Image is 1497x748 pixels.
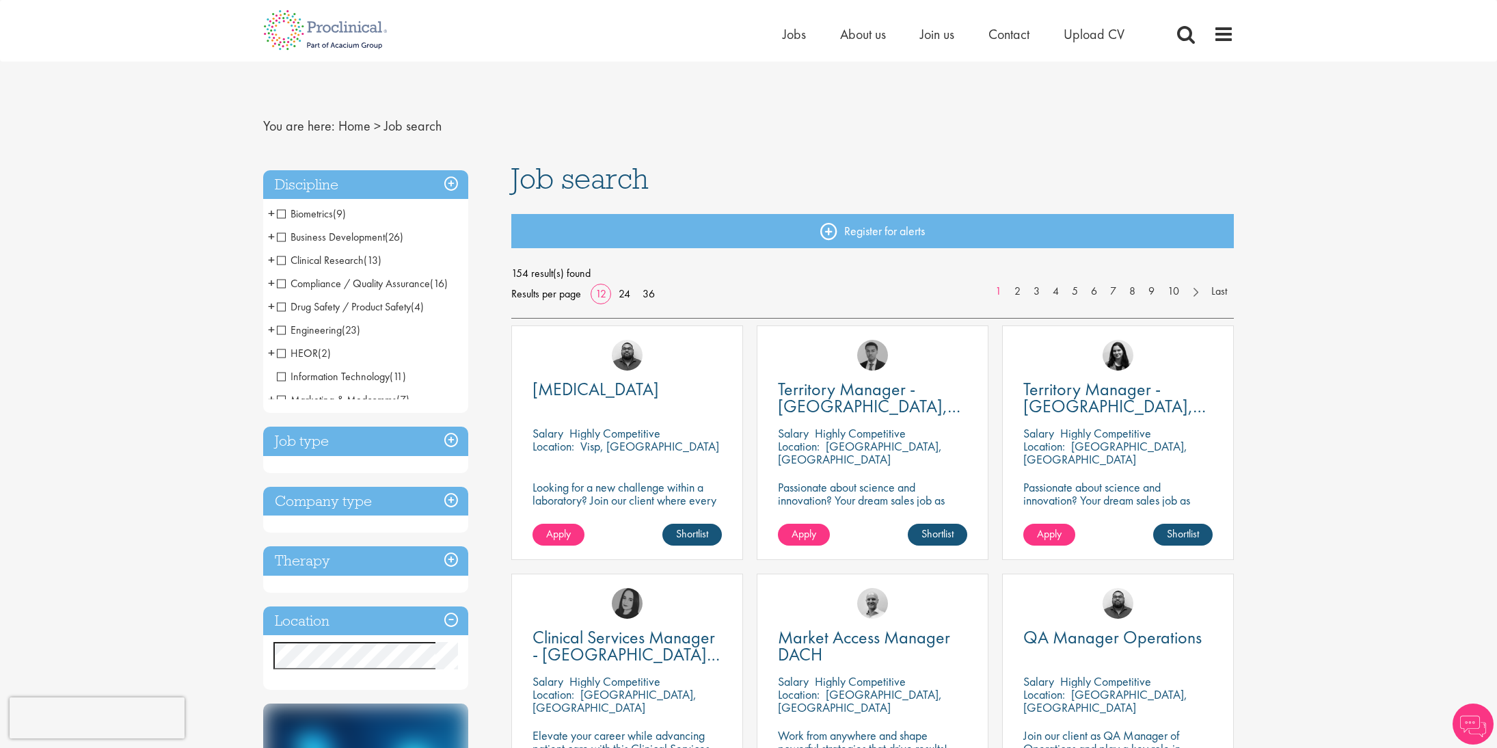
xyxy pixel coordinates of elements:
[1064,25,1124,43] a: Upload CV
[840,25,886,43] a: About us
[364,253,381,267] span: (13)
[614,286,635,301] a: 24
[532,673,563,689] span: Salary
[338,117,370,135] a: breadcrumb link
[778,686,942,715] p: [GEOGRAPHIC_DATA], [GEOGRAPHIC_DATA]
[511,263,1235,284] span: 154 result(s) found
[1023,438,1065,454] span: Location:
[263,606,468,636] h3: Location
[263,117,335,135] span: You are here:
[268,273,275,293] span: +
[792,526,816,541] span: Apply
[384,117,442,135] span: Job search
[988,284,1008,299] a: 1
[277,253,381,267] span: Clinical Research
[778,629,967,663] a: Market Access Manager DACH
[277,299,424,314] span: Drug Safety / Product Safety
[1023,438,1187,467] p: [GEOGRAPHIC_DATA], [GEOGRAPHIC_DATA]
[277,346,331,360] span: HEOR
[1008,284,1027,299] a: 2
[1027,284,1047,299] a: 3
[333,206,346,221] span: (9)
[1046,284,1066,299] a: 4
[778,425,809,441] span: Salary
[277,346,318,360] span: HEOR
[263,487,468,516] h3: Company type
[532,629,722,663] a: Clinical Services Manager - [GEOGRAPHIC_DATA], [GEOGRAPHIC_DATA]
[988,25,1029,43] a: Contact
[1103,340,1133,371] img: Indre Stankeviciute
[815,425,906,441] p: Highly Competitive
[1023,524,1075,546] a: Apply
[268,250,275,270] span: +
[1060,673,1151,689] p: Highly Competitive
[263,427,468,456] h3: Job type
[591,286,611,301] a: 12
[1023,686,1187,715] p: [GEOGRAPHIC_DATA], [GEOGRAPHIC_DATA]
[268,343,275,363] span: +
[662,524,722,546] a: Shortlist
[778,377,960,435] span: Territory Manager - [GEOGRAPHIC_DATA], [GEOGRAPHIC_DATA]
[277,392,409,407] span: Marketing & Medcomms
[277,369,390,384] span: Information Technology
[1204,284,1234,299] a: Last
[532,425,563,441] span: Salary
[277,299,411,314] span: Drug Safety / Product Safety
[390,369,406,384] span: (11)
[263,170,468,200] h3: Discipline
[1103,284,1123,299] a: 7
[612,340,643,371] img: Ashley Bennett
[1161,284,1186,299] a: 10
[778,626,950,666] span: Market Access Manager DACH
[1023,673,1054,689] span: Salary
[268,319,275,340] span: +
[532,381,722,398] a: [MEDICAL_DATA]
[1453,704,1494,745] img: Chatbot
[268,203,275,224] span: +
[778,381,967,415] a: Territory Manager - [GEOGRAPHIC_DATA], [GEOGRAPHIC_DATA]
[1065,284,1085,299] a: 5
[638,286,660,301] a: 36
[569,673,660,689] p: Highly Competitive
[1084,284,1104,299] a: 6
[277,276,430,291] span: Compliance / Quality Assurance
[277,253,364,267] span: Clinical Research
[277,392,396,407] span: Marketing & Medcomms
[1060,425,1151,441] p: Highly Competitive
[1023,626,1202,649] span: QA Manager Operations
[857,340,888,371] a: Carl Gbolade
[920,25,954,43] span: Join us
[1023,481,1213,520] p: Passionate about science and innovation? Your dream sales job as Territory Manager awaits!
[268,296,275,317] span: +
[10,697,185,738] iframe: reCAPTCHA
[908,524,967,546] a: Shortlist
[857,588,888,619] img: Jake Robinson
[411,299,424,314] span: (4)
[1037,526,1062,541] span: Apply
[268,226,275,247] span: +
[778,481,967,520] p: Passionate about science and innovation? Your dream sales job as Territory Manager awaits!
[277,230,403,244] span: Business Development
[532,524,584,546] a: Apply
[532,481,722,520] p: Looking for a new challenge within a laboratory? Join our client where every experiment brings us...
[1122,284,1142,299] a: 8
[1023,629,1213,646] a: QA Manager Operations
[569,425,660,441] p: Highly Competitive
[783,25,806,43] a: Jobs
[277,369,406,384] span: Information Technology
[532,626,720,683] span: Clinical Services Manager - [GEOGRAPHIC_DATA], [GEOGRAPHIC_DATA]
[263,546,468,576] h3: Therapy
[532,686,574,702] span: Location:
[532,377,659,401] span: [MEDICAL_DATA]
[277,276,448,291] span: Compliance / Quality Assurance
